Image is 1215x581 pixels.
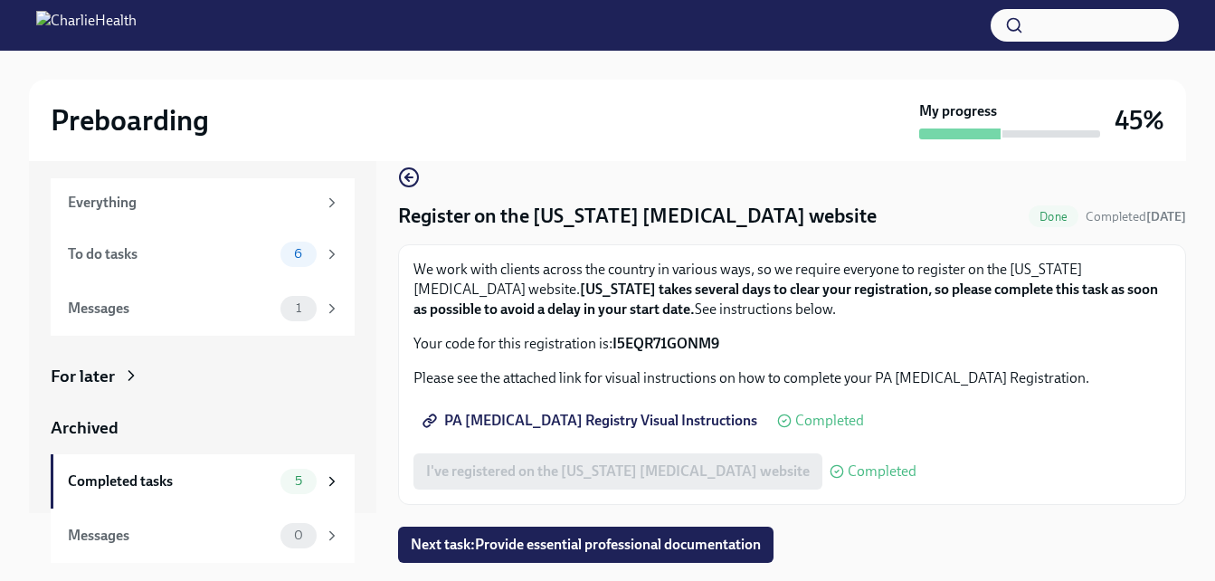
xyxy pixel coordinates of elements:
img: CharlieHealth [36,11,137,40]
h2: Preboarding [51,102,209,138]
a: Archived [51,416,355,440]
strong: I5EQR71GONM9 [612,335,719,352]
h3: 45% [1115,104,1164,137]
p: Please see the attached link for visual instructions on how to complete your PA [MEDICAL_DATA] Re... [413,368,1171,388]
span: Done [1029,210,1078,224]
span: 6 [283,247,313,261]
p: Your code for this registration is: [413,334,1171,354]
a: Everything [51,178,355,227]
a: Completed tasks5 [51,454,355,509]
a: For later [51,365,355,388]
div: To do tasks [68,244,273,264]
div: Everything [68,193,317,213]
span: Completed [795,414,864,428]
div: For later [51,365,115,388]
span: 1 [285,301,312,315]
h4: Register on the [US_STATE] [MEDICAL_DATA] website [398,203,877,230]
a: Messages0 [51,509,355,563]
div: Completed tasks [68,471,273,491]
strong: [DATE] [1146,209,1186,224]
span: PA [MEDICAL_DATA] Registry Visual Instructions [426,412,757,430]
span: Completed [1086,209,1186,224]
a: PA [MEDICAL_DATA] Registry Visual Instructions [413,403,770,439]
span: Next task : Provide essential professional documentation [411,536,761,554]
strong: My progress [919,101,997,121]
span: 0 [283,529,314,542]
div: Messages [68,299,273,319]
strong: [US_STATE] takes several days to clear your registration, so please complete this task as soon as... [413,281,1158,318]
span: 5 [284,474,313,488]
a: To do tasks6 [51,227,355,281]
button: Next task:Provide essential professional documentation [398,527,774,563]
p: We work with clients across the country in various ways, so we require everyone to register on th... [413,260,1171,319]
a: Messages1 [51,281,355,336]
span: Completed [848,464,916,479]
div: Messages [68,526,273,546]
